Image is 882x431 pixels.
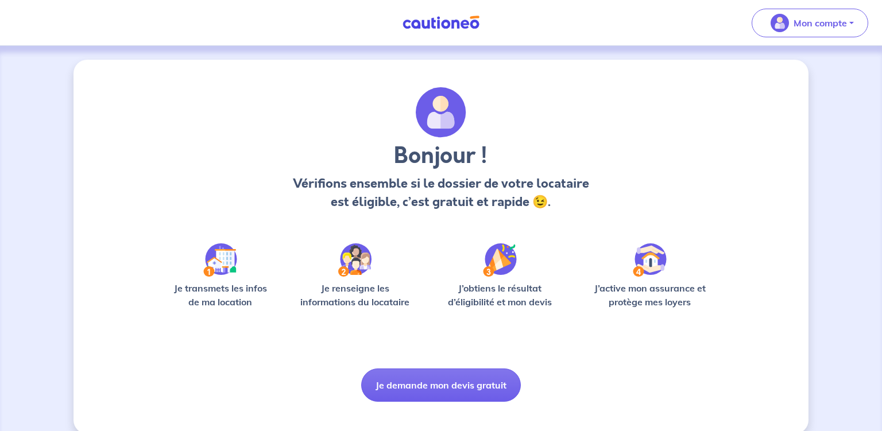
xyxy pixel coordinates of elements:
[203,243,237,277] img: /static/90a569abe86eec82015bcaae536bd8e6/Step-1.svg
[435,281,565,309] p: J’obtiens le résultat d’éligibilité et mon devis
[398,15,484,30] img: Cautioneo
[338,243,372,277] img: /static/c0a346edaed446bb123850d2d04ad552/Step-2.svg
[165,281,275,309] p: Je transmets les infos de ma location
[794,16,847,30] p: Mon compte
[289,142,592,170] h3: Bonjour !
[633,243,667,277] img: /static/bfff1cf634d835d9112899e6a3df1a5d/Step-4.svg
[361,368,521,402] button: Je demande mon devis gratuit
[293,281,417,309] p: Je renseigne les informations du locataire
[771,14,789,32] img: illu_account_valid_menu.svg
[583,281,717,309] p: J’active mon assurance et protège mes loyers
[289,174,592,211] p: Vérifions ensemble si le dossier de votre locataire est éligible, c’est gratuit et rapide 😉.
[752,9,868,37] button: illu_account_valid_menu.svgMon compte
[416,87,466,138] img: archivate
[483,243,517,277] img: /static/f3e743aab9439237c3e2196e4328bba9/Step-3.svg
